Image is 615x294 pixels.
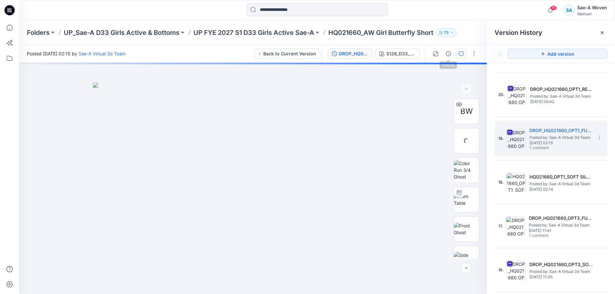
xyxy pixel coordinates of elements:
[444,29,449,36] p: 73
[27,28,50,37] a: Folders
[436,28,457,37] button: 73
[498,267,504,273] span: 16.
[498,223,503,229] span: 17.
[328,28,433,37] p: HQ021660_AW Girl Butterfly Short
[529,173,594,181] h5: HQ021660_OPT1_SOFT SILVER
[506,129,526,148] img: DROP_HQ021660_OPT1_FULL COLORWAYS
[577,12,607,16] div: Walmart
[563,4,575,16] div: SA
[529,134,594,141] span: Posted by: Sae-A Virtual 3d Team
[529,141,594,145] span: [DATE] 02:15
[577,4,607,12] div: Sae-A Woven
[454,222,479,236] img: Front Ghost
[550,5,557,11] span: 75
[600,30,605,35] button: Close
[454,160,479,180] img: Color Run 3/4 Ghost
[375,49,420,59] button: S126_D33_SOFT PETAL_TROPICAL PINK_SAEA
[529,181,594,187] span: Posted by: Sae-A Virtual 3d Team
[498,136,504,141] span: 19.
[529,275,594,279] span: [DATE] 11:35
[529,261,594,268] h5: DROP_HQ021660_OPT3_SOFT SILVER
[454,193,479,206] img: Turn Table
[328,49,373,59] button: DROP_HQ021660_OPT1_FULL COLORWAYS
[507,85,526,104] img: DROP_HQ021660_OPT1_REV1_SOFT SILVER
[498,92,504,98] span: 20.
[498,179,504,185] span: 18.
[386,50,416,57] div: S126_D33_SOFT PETAL_TROPICAL PINK_SAEA
[460,106,473,117] span: BW
[529,146,574,151] span: 1 comment
[507,49,607,59] button: Add version
[27,50,126,57] span: Posted [DATE] 02:15 by
[530,93,594,99] span: Posted by: Sae-A Virtual 3d Team
[529,187,594,192] span: [DATE] 02:14
[495,29,542,36] span: Version History
[254,49,320,59] button: Back to Current Version
[529,222,593,228] span: Posted by: Sae-A Virtual 3d Team
[64,28,179,37] a: UP_Sae-A D33 Girls Active & Bottoms
[443,49,454,59] button: Details
[530,85,594,93] h5: DROP_HQ021660_OPT1_REV1_SOFT SILVER
[506,217,525,236] img: DROP_HQ021660_OPT3_FULL COLORWAYS
[495,49,505,59] button: Show Hidden Versions
[530,99,594,104] span: [DATE] 06:42
[193,28,314,37] a: UP FYE 2027 S1 D33 Girls Active Sae-A
[506,260,526,280] img: DROP_HQ021660_OPT3_SOFT SILVER
[529,127,594,134] h5: DROP_HQ021660_OPT1_FULL COLORWAYS
[529,268,594,275] span: Posted by: Sae-A Virtual 3d Team
[529,214,593,222] h5: DROP_HQ021660_OPT3_FULL COLORWAYS
[339,50,368,57] div: DROP_HQ021660_OPT1_FULL COLORWAYS
[529,233,574,238] span: 1 comment
[506,173,526,192] img: HQ021660_OPT1_SOFT SILVER
[529,228,593,233] span: [DATE] 11:41
[78,51,126,56] a: Sae-A Virtual 3d Team
[454,252,479,265] img: Side Ghost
